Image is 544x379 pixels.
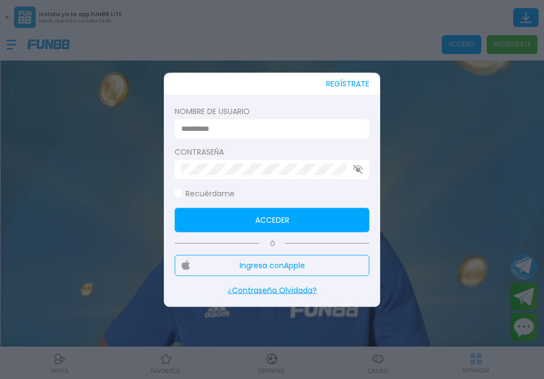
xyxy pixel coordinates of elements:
[175,255,369,276] button: Ingresa conApple
[175,238,369,248] p: Ó
[175,105,369,117] label: Nombre de usuario
[326,72,369,95] button: REGÍSTRATE
[175,188,235,199] label: Recuérdame
[175,146,369,157] label: Contraseña
[175,208,369,232] button: Acceder
[175,284,369,296] p: ¿Contraseña Olvidada?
